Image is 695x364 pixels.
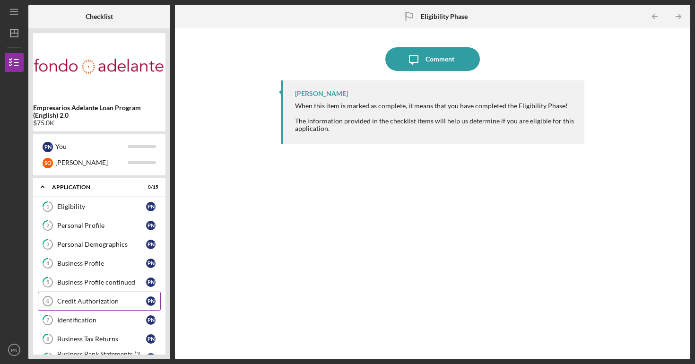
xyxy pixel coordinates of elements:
[146,240,156,249] div: P N
[38,216,161,235] a: 2Personal ProfilePN
[57,203,146,210] div: Eligibility
[46,223,49,229] tspan: 2
[38,273,161,292] a: 5Business Profile continuedPN
[57,316,146,324] div: Identification
[57,297,146,305] div: Credit Authorization
[46,298,49,304] tspan: 6
[38,311,161,329] a: 7IdentificationPN
[86,13,113,20] b: Checklist
[33,119,165,127] div: $75.0K
[46,317,50,323] tspan: 7
[11,347,17,353] text: PN
[38,197,161,216] a: 1EligibilityPN
[43,142,53,152] div: P N
[426,47,454,71] div: Comment
[38,254,161,273] a: 4Business ProfilePN
[146,296,156,306] div: P N
[146,353,156,363] div: P N
[295,102,575,132] div: When this item is marked as complete, it means that you have completed the Eligibility Phase! The...
[33,104,165,119] b: Empresarios Adelante Loan Program (English) 2.0
[421,13,468,20] b: Eligibility Phase
[57,278,146,286] div: Business Profile continued
[57,335,146,343] div: Business Tax Returns
[146,334,156,344] div: P N
[43,158,53,168] div: S O
[46,279,49,286] tspan: 5
[46,242,49,248] tspan: 3
[52,184,135,190] div: Application
[385,47,480,71] button: Comment
[46,336,49,342] tspan: 8
[38,329,161,348] a: 8Business Tax ReturnsPN
[57,241,146,248] div: Personal Demographics
[33,38,165,95] img: Product logo
[146,315,156,325] div: P N
[141,184,158,190] div: 0 / 15
[146,277,156,287] div: P N
[146,202,156,211] div: P N
[57,222,146,229] div: Personal Profile
[5,340,24,359] button: PN
[55,139,128,155] div: You
[46,204,49,210] tspan: 1
[295,90,348,97] div: [PERSON_NAME]
[38,292,161,311] a: 6Credit AuthorizationPN
[146,259,156,268] div: P N
[46,260,50,267] tspan: 4
[57,260,146,267] div: Business Profile
[38,235,161,254] a: 3Personal DemographicsPN
[55,155,128,171] div: [PERSON_NAME]
[146,221,156,230] div: P N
